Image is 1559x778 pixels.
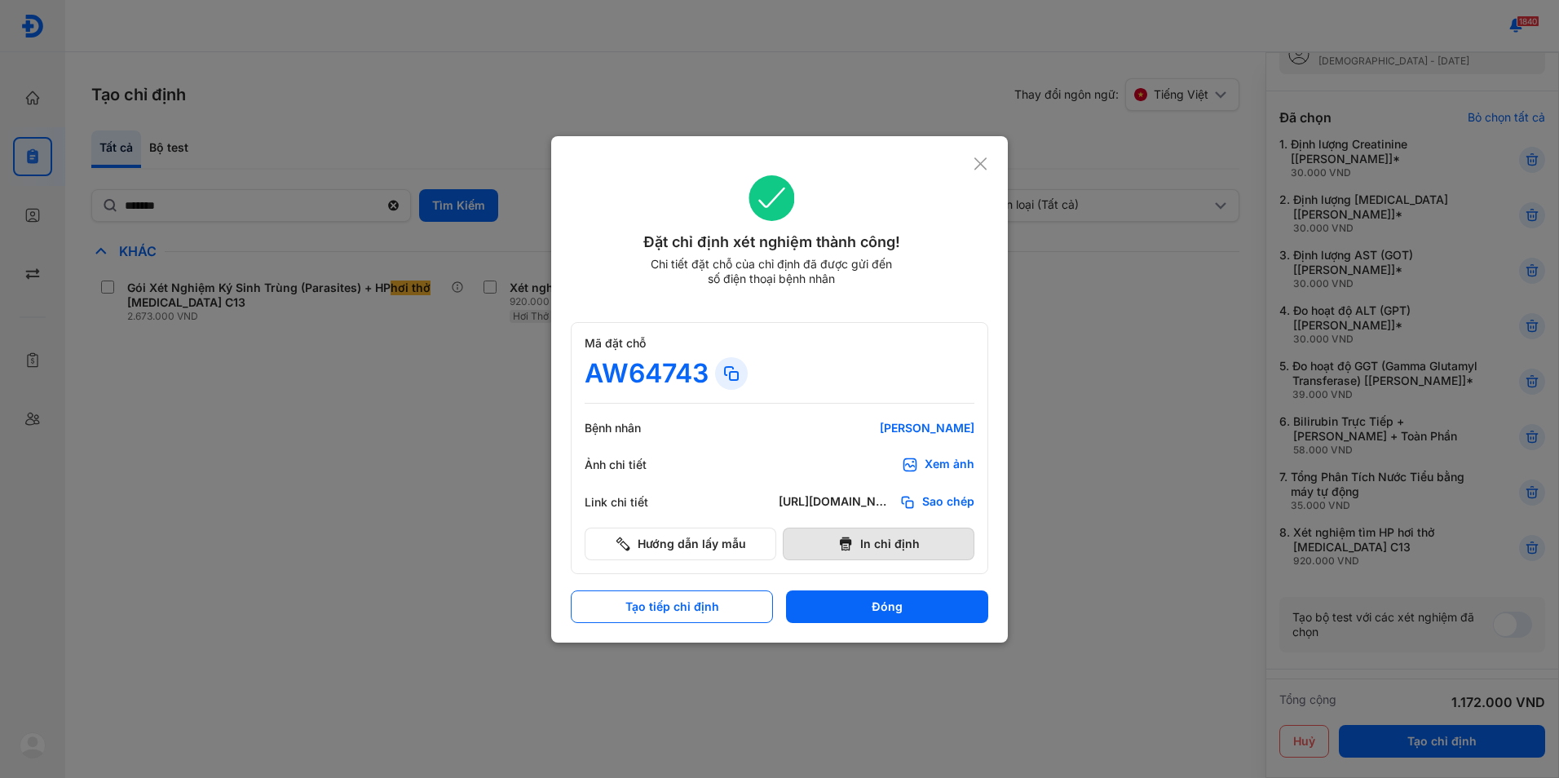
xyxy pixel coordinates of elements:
[585,528,776,560] button: Hướng dẫn lấy mẫu
[922,494,974,511] span: Sao chép
[779,421,974,435] div: [PERSON_NAME]
[783,528,974,560] button: In chỉ định
[585,336,974,351] div: Mã đặt chỗ
[786,590,988,623] button: Đóng
[571,231,973,254] div: Đặt chỉ định xét nghiệm thành công!
[779,494,893,511] div: [URL][DOMAIN_NAME]
[585,357,709,390] div: AW64743
[643,257,899,286] div: Chi tiết đặt chỗ của chỉ định đã được gửi đến số điện thoại bệnh nhân
[585,421,682,435] div: Bệnh nhân
[585,458,682,472] div: Ảnh chi tiết
[585,495,682,510] div: Link chi tiết
[925,457,974,473] div: Xem ảnh
[571,590,773,623] button: Tạo tiếp chỉ định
